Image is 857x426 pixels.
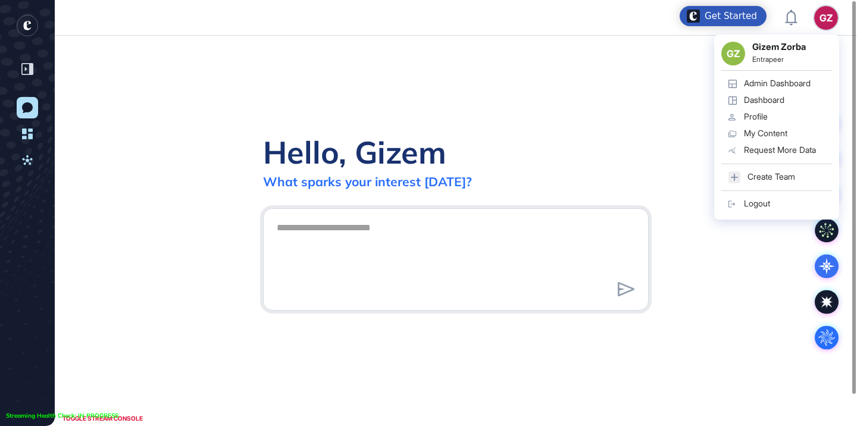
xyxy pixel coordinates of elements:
button: GZ [814,6,838,30]
div: entrapeer-logo [17,15,38,36]
div: Hello, Gizem [263,133,446,171]
div: Get Started [705,10,757,22]
img: launcher-image-alternative-text [687,10,700,23]
div: TOGGLE STREAM CONSOLE [60,411,146,426]
div: Open Get Started checklist [680,6,767,26]
div: What sparks your interest [DATE]? [263,174,472,189]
